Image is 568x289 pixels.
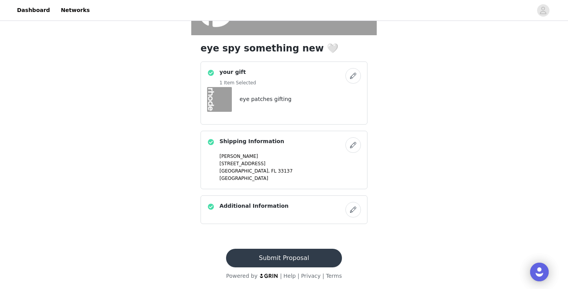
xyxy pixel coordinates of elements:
a: Privacy [301,273,321,279]
span: Powered by [226,273,257,279]
div: your gift [201,62,367,125]
h4: Additional Information [219,202,289,210]
button: Submit Proposal [226,249,342,267]
a: Terms [326,273,342,279]
a: Dashboard [12,2,54,19]
p: [GEOGRAPHIC_DATA] [219,175,361,182]
div: avatar [539,4,547,17]
img: logo [259,273,279,278]
div: Open Intercom Messenger [530,263,549,281]
span: [GEOGRAPHIC_DATA], [219,168,270,174]
h4: Shipping Information [219,137,284,145]
img: eye patches gifting [207,87,232,112]
a: Help [284,273,296,279]
span: FL [271,168,277,174]
div: Additional Information [201,195,367,224]
p: [STREET_ADDRESS] [219,160,361,167]
span: | [298,273,299,279]
div: Shipping Information [201,131,367,189]
h1: eye spy something new 🤍 [201,41,367,55]
span: | [280,273,282,279]
h4: eye patches gifting [240,95,291,103]
span: | [322,273,324,279]
p: [PERSON_NAME] [219,153,361,160]
h4: your gift [219,68,256,76]
h5: 1 Item Selected [219,79,256,86]
span: 33137 [278,168,293,174]
a: Networks [56,2,94,19]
